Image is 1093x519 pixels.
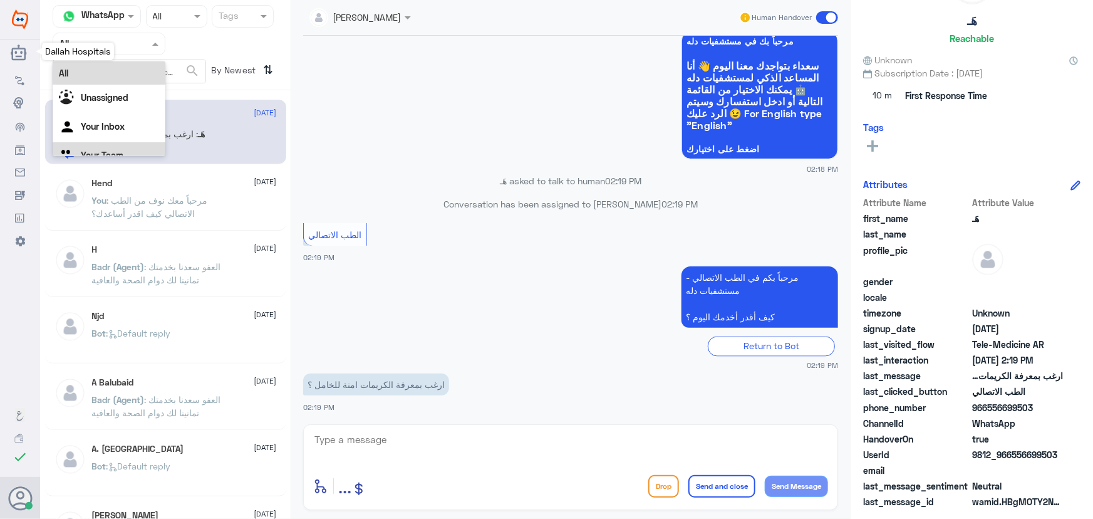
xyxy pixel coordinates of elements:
span: HandoverOn [863,432,970,446]
span: 02:18 PM [807,164,838,174]
span: last_message [863,369,970,382]
span: UserId [863,448,970,461]
img: defaultAdmin.png [972,244,1003,275]
span: Badr (Agent) [92,394,145,405]
span: first_name [863,212,970,225]
span: الطب الاتصالي [972,385,1063,398]
button: search [185,61,200,81]
span: 02:19 PM [661,199,698,209]
button: Drop [648,475,679,498]
img: Unassigned.svg [59,90,78,108]
h5: Hend [92,178,113,189]
span: gender [863,275,970,288]
span: ... [338,474,351,497]
span: : مرحباً معك نوف من الطب الاتصالي كيف اقدر أساعدك؟ [92,195,208,219]
span: timezone [863,307,970,320]
h5: Njd [92,311,105,322]
span: [DATE] [254,243,277,254]
span: [DATE] [254,375,277,387]
span: email [863,464,970,477]
span: wamid.HBgMOTY2NTU2Njk5NTAzFQIAEhgUM0E0RTc2NzM3MENGODk1OTkzQ0EA [972,495,1063,508]
span: last_message_sentiment [863,480,970,493]
p: Conversation has been assigned to [PERSON_NAME] [303,197,838,211]
span: Unknown [863,53,912,66]
span: last_interaction [863,354,970,367]
b: Your Team [81,150,123,160]
span: الطب الاتصالي [309,229,362,240]
span: 02:19 PM [303,253,334,261]
span: : العفو سعدنا بخدمتك تمانينا لك دوام الصحة والعافية [92,394,221,418]
img: defaultAdmin.png [54,178,86,209]
img: defaultAdmin.png [54,244,86,276]
span: profile_pic [863,244,970,273]
h6: Reachable [950,33,994,44]
button: Send Message [765,476,828,497]
b: Unassigned [81,92,128,103]
span: 02:19 PM [807,360,838,370]
span: 2025-09-13T21:33:37.546Z [972,322,1063,335]
span: : Default reply [106,461,171,471]
p: 14/9/2025, 2:19 PM [681,266,838,328]
span: : العفو سعدنا بخدمتك تمانينا لك دوام الصحة والعافية [92,261,221,285]
span: : Default reply [106,328,171,338]
img: defaultAdmin.png [54,377,86,409]
span: Subscription Date : [DATE] [863,66,1080,80]
span: 2025-09-14T11:19:16.719Z [972,354,1063,367]
span: phone_number [863,401,970,414]
span: 9812_966556699503 [972,448,1063,461]
span: 02:19 PM [605,176,641,186]
span: last_visited_flow [863,338,970,351]
i: check [13,449,28,464]
span: Human Handover [752,12,812,23]
span: search [185,63,200,78]
input: Search by Name, Local etc… [53,60,205,83]
h6: Attributes [863,179,908,190]
img: Widebot Logo [12,9,28,29]
span: ChannelId [863,417,970,430]
span: Dallah Hospitals [45,46,111,56]
h6: Tags [863,122,884,133]
button: Send and close [688,475,755,498]
span: First Response Time [905,89,987,102]
span: اضغط على اختيارك [686,144,833,154]
b: All [59,68,68,78]
span: 02:19 PM [303,403,334,411]
span: [DATE] [254,309,277,320]
span: [DATE] [254,107,277,118]
span: null [972,464,1063,477]
span: By Newest [206,60,259,85]
span: last_message_id [863,495,970,508]
button: ... [338,472,351,500]
img: defaultAdmin.png [54,311,86,342]
h5: A Balubaid [92,377,134,388]
span: last_name [863,228,970,241]
span: Bot [92,328,106,338]
span: Tele-Medicine AR [972,338,1063,351]
img: whatsapp.png [60,7,78,26]
span: You [92,195,107,206]
span: [DATE] [254,176,277,187]
span: 2 [972,417,1063,430]
div: Tags [217,9,239,25]
p: 14/9/2025, 2:19 PM [303,374,449,396]
span: Badr (Agent) [92,261,145,272]
p: هَـ asked to talk to human [303,174,838,187]
img: yourTeam.svg [59,147,78,166]
span: ارغب بمعرفة الكريمات امنة للخامل ؟ [972,369,1063,382]
div: Return to Bot [708,337,835,356]
b: Your Inbox [81,121,125,132]
span: 966556699503 [972,401,1063,414]
h5: A. Turki [92,444,184,454]
span: هَـ [199,128,205,139]
span: Unknown [972,307,1063,320]
span: [DATE] [254,442,277,453]
span: null [972,275,1063,288]
span: مرحباً بك في مستشفيات دله [686,36,833,46]
h5: H [92,244,98,255]
span: سعداء بتواجدك معنا اليوم 👋 أنا المساعد الذكي لمستشفيات دله 🤖 يمكنك الاختيار من القائمة التالية أو... [686,60,833,131]
img: yourInbox.svg [59,118,78,137]
span: locale [863,291,970,304]
span: Attribute Name [863,196,970,209]
span: هَـ [972,212,1063,225]
span: null [972,291,1063,304]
